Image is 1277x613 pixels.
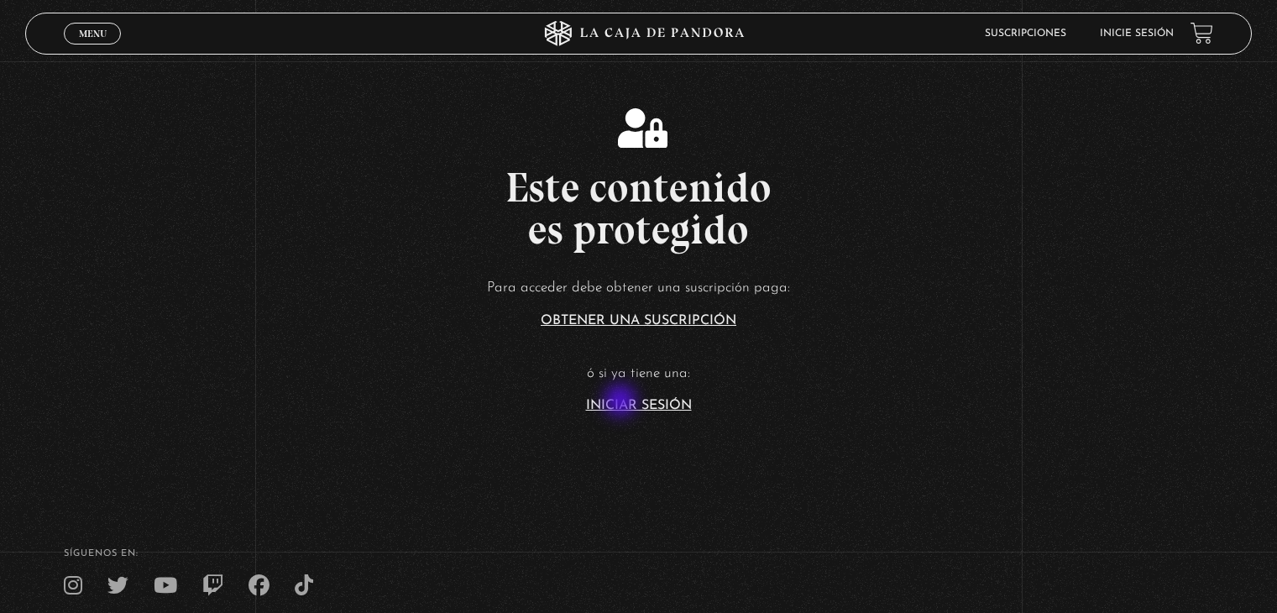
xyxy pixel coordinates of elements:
span: Cerrar [73,42,113,54]
a: View your shopping cart [1191,22,1213,45]
span: Menu [79,29,107,39]
a: Suscripciones [985,29,1066,39]
a: Iniciar Sesión [586,399,692,412]
a: Obtener una suscripción [541,314,736,327]
h4: SÍguenos en: [64,549,1213,558]
a: Inicie sesión [1100,29,1174,39]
